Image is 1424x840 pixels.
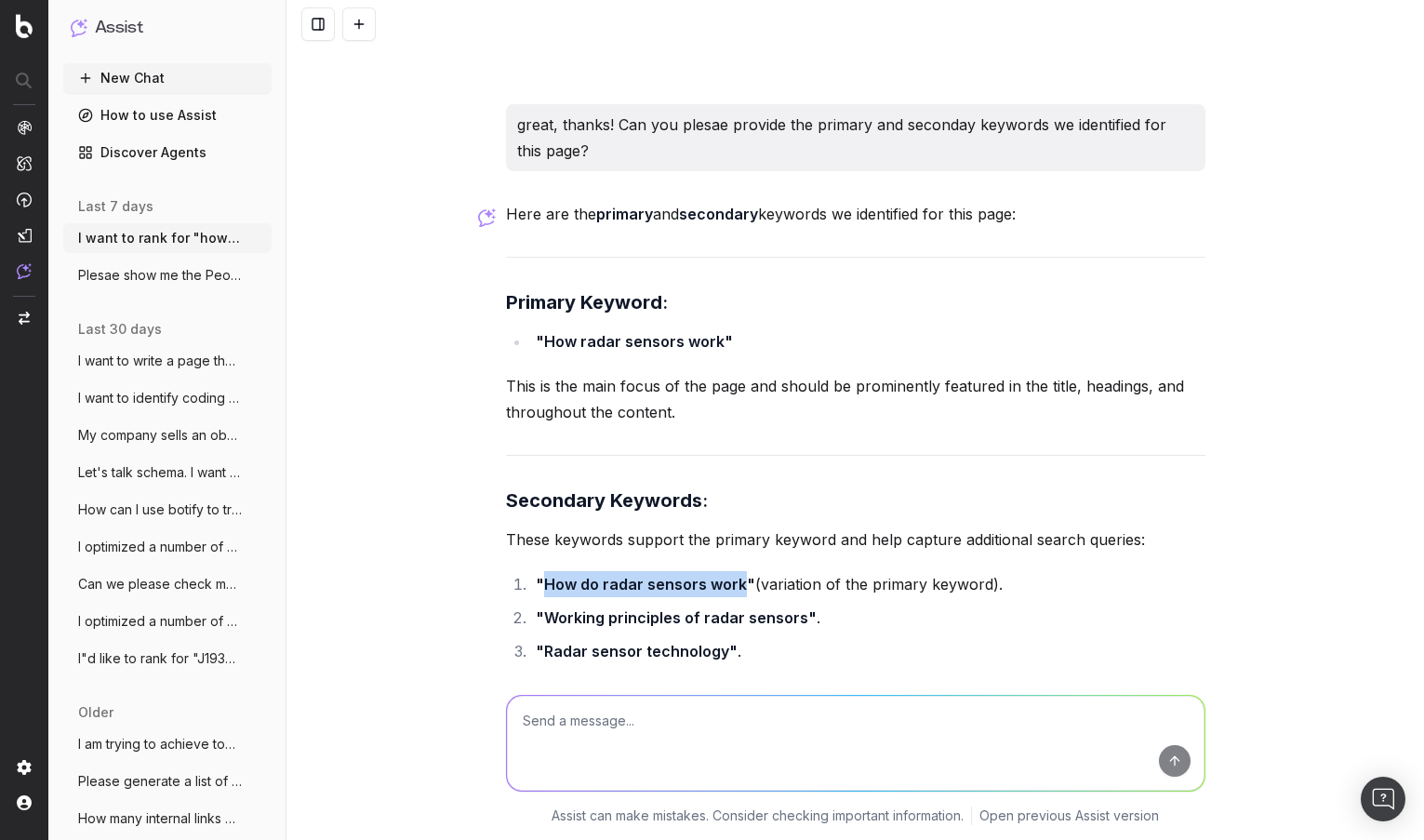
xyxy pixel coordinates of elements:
span: I optimized a number of pages for keywor [78,538,242,556]
p: Assist can make mistakes. Consider checking important information. [552,807,964,825]
span: Can we please check my connection to GSC [78,575,242,593]
img: Assist [71,19,87,36]
span: last 30 days [78,320,162,339]
strong: Primary Keyword [506,291,662,313]
button: New Chat [63,63,272,93]
button: I"d like to rank for "J1939 radar sensor [63,644,272,673]
span: I want to identify coding snippets and/o [78,389,242,407]
strong: "How radar sensors work" [536,332,733,351]
h1: Assist [95,15,143,41]
span: Please generate a list of pages on the i [78,772,242,791]
span: Plesae show me the People Also Asked res [78,266,242,285]
img: Botify logo [16,14,33,38]
h3: : [506,287,1205,317]
button: Plesae show me the People Also Asked res [63,260,272,290]
span: last 7 days [78,197,153,216]
button: Assist [71,15,264,41]
strong: secondary [679,205,758,223]
button: Let's talk schema. I want to create sche [63,458,272,487]
span: older [78,703,113,722]
img: Assist [17,263,32,279]
a: How to use Assist [63,100,272,130]
li: . [530,672,1205,698]
span: I optimized a number of pages for keywor [78,612,242,631]
span: How many internal links does this URL ha [78,809,242,828]
span: How can I use botify to track our placem [78,500,242,519]
button: How can I use botify to track our placem [63,495,272,525]
button: Please generate a list of pages on the i [63,767,272,796]
span: My company sells an obstacle detection s [78,426,242,445]
li: (variation of the primary keyword). [530,571,1205,597]
span: I"d like to rank for "J1939 radar sensor [78,649,242,668]
strong: primary [596,205,653,223]
button: I optimized a number of pages for keywor [63,532,272,562]
img: Setting [17,760,32,775]
img: Switch project [19,312,30,325]
li: . [530,605,1205,631]
button: I want to identify coding snippets and/o [63,383,272,413]
img: Analytics [17,120,32,135]
h3: : [506,486,1205,515]
span: I am trying to achieve topical authority [78,735,242,753]
div: Open Intercom Messenger [1361,777,1405,821]
p: This is the main focus of the page and should be prominently featured in the title, headings, and... [506,373,1205,425]
span: Let's talk schema. I want to create sche [78,463,242,482]
a: Open previous Assist version [979,807,1159,825]
img: Activation [17,192,32,207]
strong: "How do radar sensors work" [536,575,755,593]
button: I want to rank for "how radar sensors wo [63,223,272,253]
strong: "Working principles of radar sensors" [536,608,817,627]
li: . [530,638,1205,664]
button: Can we please check my connection to GSC [63,569,272,599]
button: I optimized a number of pages for keywor [63,607,272,636]
button: My company sells an obstacle detection s [63,420,272,450]
button: I want to write a page that's optimized [63,346,272,376]
strong: "Radar sensor technology" [536,642,738,660]
p: great, thanks! Can you plesae provide the primary and seconday keywords we identified for this page? [517,112,1194,164]
img: Botify assist logo [478,208,496,227]
a: Discover Agents [63,138,272,167]
button: How many internal links does this URL ha [63,804,272,833]
span: I want to rank for "how radar sensors wo [78,229,242,247]
p: Here are the and keywords we identified for this page: [506,201,1205,227]
span: I want to write a page that's optimized [78,352,242,370]
p: These keywords support the primary keyword and help capture additional search queries: [506,527,1205,553]
strong: Secondary Keywords [506,489,702,512]
img: My account [17,795,32,810]
button: I am trying to achieve topical authority [63,729,272,759]
img: Studio [17,228,32,243]
img: Intelligence [17,155,32,171]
